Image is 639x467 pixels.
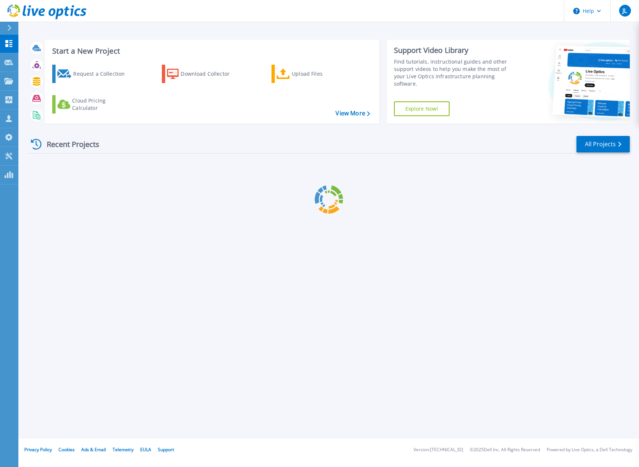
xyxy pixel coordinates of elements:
[52,95,134,114] a: Cloud Pricing Calculator
[58,446,75,453] a: Cookies
[547,448,632,452] li: Powered by Live Optics, a Dell Technology
[394,46,517,55] div: Support Video Library
[52,65,134,83] a: Request a Collection
[181,67,239,81] div: Download Collector
[73,67,132,81] div: Request a Collection
[72,97,131,112] div: Cloud Pricing Calculator
[470,448,540,452] li: © 2025 Dell Inc. All Rights Reserved
[271,65,354,83] a: Upload Files
[576,136,630,152] a: All Projects
[28,135,109,153] div: Recent Projects
[394,58,517,87] div: Find tutorials, instructional guides and other support videos to help you make the most of your L...
[394,101,450,116] a: Explore Now!
[336,110,370,117] a: View More
[81,446,106,453] a: Ads & Email
[113,446,134,453] a: Telemetry
[162,65,244,83] a: Download Collector
[158,446,174,453] a: Support
[52,47,370,55] h3: Start a New Project
[140,446,151,453] a: EULA
[24,446,52,453] a: Privacy Policy
[292,67,351,81] div: Upload Files
[413,448,463,452] li: Version: [TECHNICAL_ID]
[622,8,627,14] span: JL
